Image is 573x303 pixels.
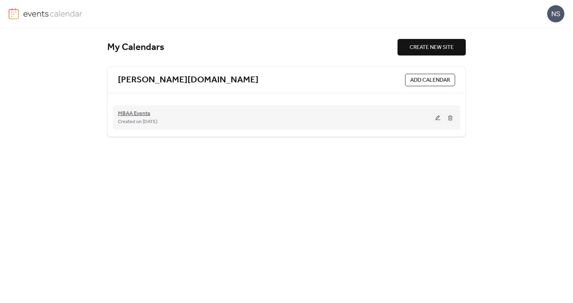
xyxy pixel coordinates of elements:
[118,112,150,116] a: MBAA Events
[118,110,150,118] span: MBAA Events
[9,8,19,19] img: logo
[405,74,455,86] button: ADD CALENDAR
[547,5,564,22] div: NS
[118,118,157,126] span: Created on [DATE]
[23,8,83,19] img: logo-type
[118,74,259,86] a: [PERSON_NAME][DOMAIN_NAME]
[398,39,466,55] button: CREATE NEW SITE
[410,76,450,84] span: ADD CALENDAR
[107,41,398,53] div: My Calendars
[410,43,454,52] span: CREATE NEW SITE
